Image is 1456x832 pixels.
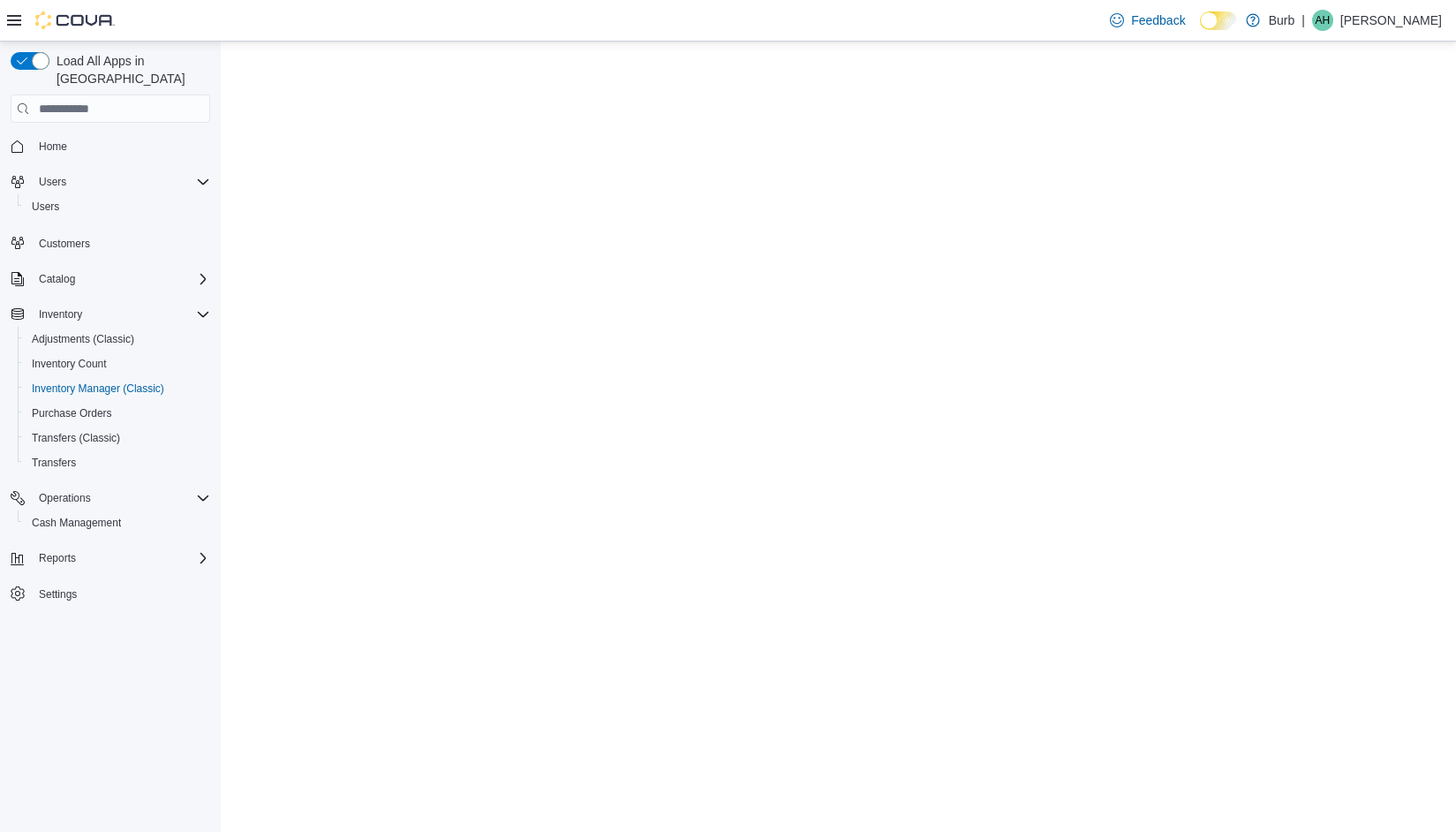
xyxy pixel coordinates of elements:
span: Settings [32,583,210,605]
span: Transfers [25,452,210,473]
p: Burb [1269,10,1295,31]
a: Purchase Orders [25,403,119,424]
span: Transfers (Classic) [32,431,120,445]
span: Cash Management [32,516,121,530]
span: Catalog [32,269,210,290]
span: Transfers [32,456,76,470]
span: Load All Apps in [GEOGRAPHIC_DATA] [49,52,210,87]
p: [PERSON_NAME] [1340,10,1442,31]
img: Cova [35,11,115,29]
span: Inventory Manager (Classic) [32,382,164,396]
span: Inventory Manager (Classic) [25,378,210,399]
button: Home [4,133,217,159]
span: Adjustments (Classic) [32,332,134,346]
span: Settings [39,587,77,601]
p: | [1301,10,1305,31]
span: Cash Management [25,512,210,533]
button: Inventory Manager (Classic) [18,376,217,401]
a: Transfers (Classic) [25,427,127,449]
button: Cash Management [18,511,217,535]
button: Settings [4,581,217,607]
button: Operations [4,486,217,511]
button: Reports [32,548,83,569]
a: Inventory Count [25,353,114,374]
a: Users [25,196,66,217]
button: Inventory Count [18,352,217,376]
div: Axel Holin [1312,10,1333,31]
a: Home [32,136,74,157]
button: Transfers [18,450,217,475]
span: Home [39,140,67,154]
span: Customers [32,231,210,253]
span: Home [32,135,210,157]
a: Feedback [1103,3,1192,38]
span: Adjustments (Classic) [25,329,210,350]
button: Users [32,171,73,193]
span: Reports [32,548,210,569]
button: Adjustments (Classic) [18,327,217,352]
span: Catalog [39,272,75,286]
button: Operations [32,488,98,509]
span: Reports [39,551,76,565]
span: Users [39,175,66,189]
span: Feedback [1131,11,1185,29]
button: Users [4,170,217,194]
button: Catalog [4,267,217,291]
span: Users [32,171,210,193]
span: Users [25,196,210,217]
button: Users [18,194,217,219]
span: Inventory [32,304,210,325]
a: Settings [32,584,84,605]
a: Customers [32,233,97,254]
input: Dark Mode [1200,11,1237,30]
span: Customers [39,237,90,251]
span: Purchase Orders [25,403,210,424]
button: Customers [4,230,217,255]
span: Users [32,200,59,214]
a: Transfers [25,452,83,473]
button: Transfers (Classic) [18,426,217,450]
span: Inventory Count [25,353,210,374]
span: Inventory Count [32,357,107,371]
button: Reports [4,546,217,571]
span: Transfers (Classic) [25,427,210,449]
button: Purchase Orders [18,401,217,426]
span: Operations [32,488,210,509]
span: Operations [39,491,91,505]
nav: Complex example [11,126,210,653]
a: Cash Management [25,512,128,533]
span: AH [1316,10,1331,31]
span: Purchase Orders [32,406,112,420]
span: Inventory [39,307,82,321]
button: Inventory [4,302,217,327]
button: Catalog [32,269,82,290]
a: Adjustments (Classic) [25,329,141,350]
a: Inventory Manager (Classic) [25,378,171,399]
button: Inventory [32,304,89,325]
